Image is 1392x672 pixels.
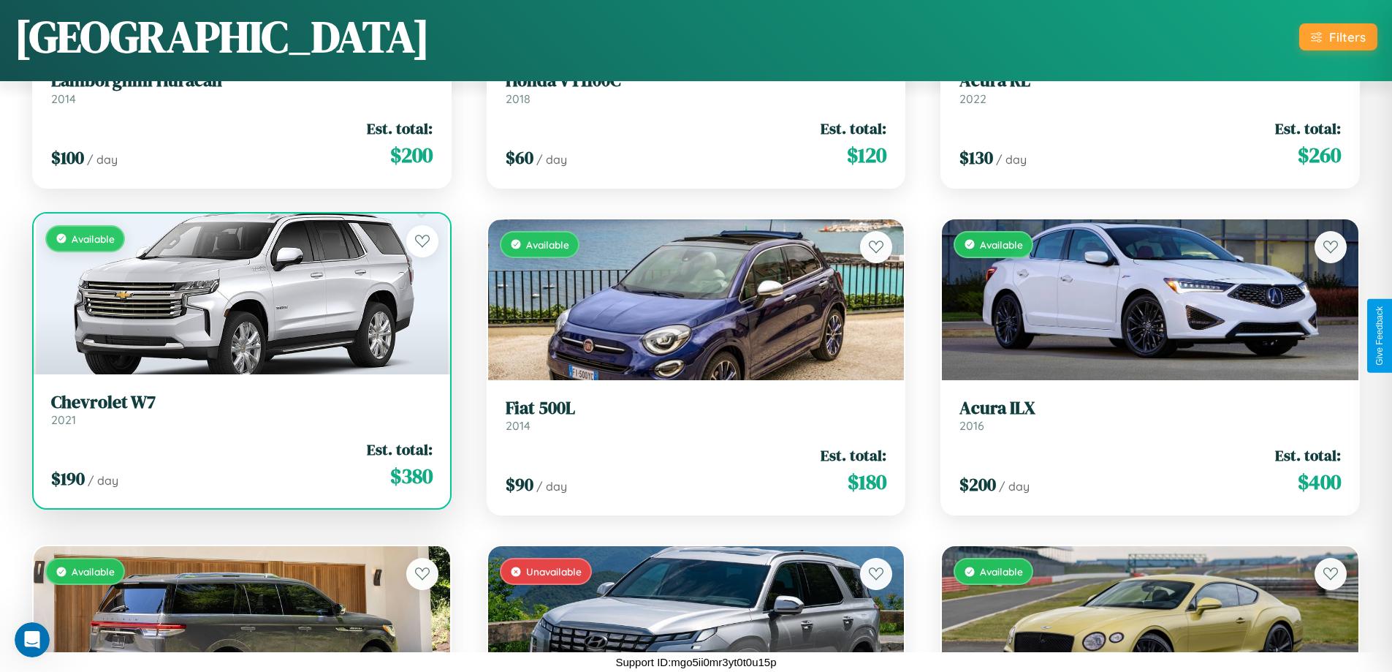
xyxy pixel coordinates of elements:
h3: Chevrolet W7 [51,392,433,413]
span: Available [72,565,115,578]
p: Support ID: mgo5ii0mr3yt0t0u15p [615,652,776,672]
span: $ 400 [1298,467,1341,497]
span: 2014 [51,91,76,106]
button: Filters [1299,23,1377,50]
span: / day [536,479,567,494]
span: $ 100 [51,146,84,170]
span: Available [72,233,115,245]
h1: [GEOGRAPHIC_DATA] [15,7,430,67]
a: Acura RL2022 [959,70,1341,106]
span: $ 90 [506,472,533,497]
div: Filters [1329,29,1366,45]
a: Fiat 500L2014 [506,398,887,434]
span: $ 380 [390,461,433,491]
div: Give Feedback [1374,306,1385,366]
a: Lamborghini Huracan2014 [51,70,433,106]
h3: Fiat 500L [506,398,887,419]
span: Available [980,565,1023,578]
h3: Lamborghini Huracan [51,70,433,91]
span: / day [996,152,1027,167]
span: 2014 [506,418,530,433]
a: Chevrolet W72021 [51,392,433,428]
span: Est. total: [367,439,433,460]
span: $ 180 [848,467,886,497]
span: Available [980,238,1023,251]
span: $ 120 [847,140,886,170]
span: / day [536,152,567,167]
span: Est. total: [367,118,433,139]
span: Est. total: [821,118,886,139]
h3: Honda VT1100C [506,70,887,91]
span: 2021 [51,412,76,427]
span: 2018 [506,91,530,106]
span: Unavailable [526,565,582,578]
span: $ 260 [1298,140,1341,170]
a: Honda VT1100C2018 [506,70,887,106]
span: / day [999,479,1030,494]
h3: Acura RL [959,70,1341,91]
span: / day [87,152,118,167]
span: 2016 [959,418,984,433]
span: Est. total: [821,445,886,466]
span: / day [88,473,118,488]
span: $ 200 [959,472,996,497]
h3: Acura ILX [959,398,1341,419]
span: $ 190 [51,467,85,491]
span: $ 60 [506,146,533,170]
span: $ 200 [390,140,433,170]
iframe: Intercom live chat [15,622,50,657]
span: Available [526,238,569,251]
span: Est. total: [1275,118,1341,139]
span: $ 130 [959,146,993,170]
span: Est. total: [1275,445,1341,466]
a: Acura ILX2016 [959,398,1341,434]
span: 2022 [959,91,986,106]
